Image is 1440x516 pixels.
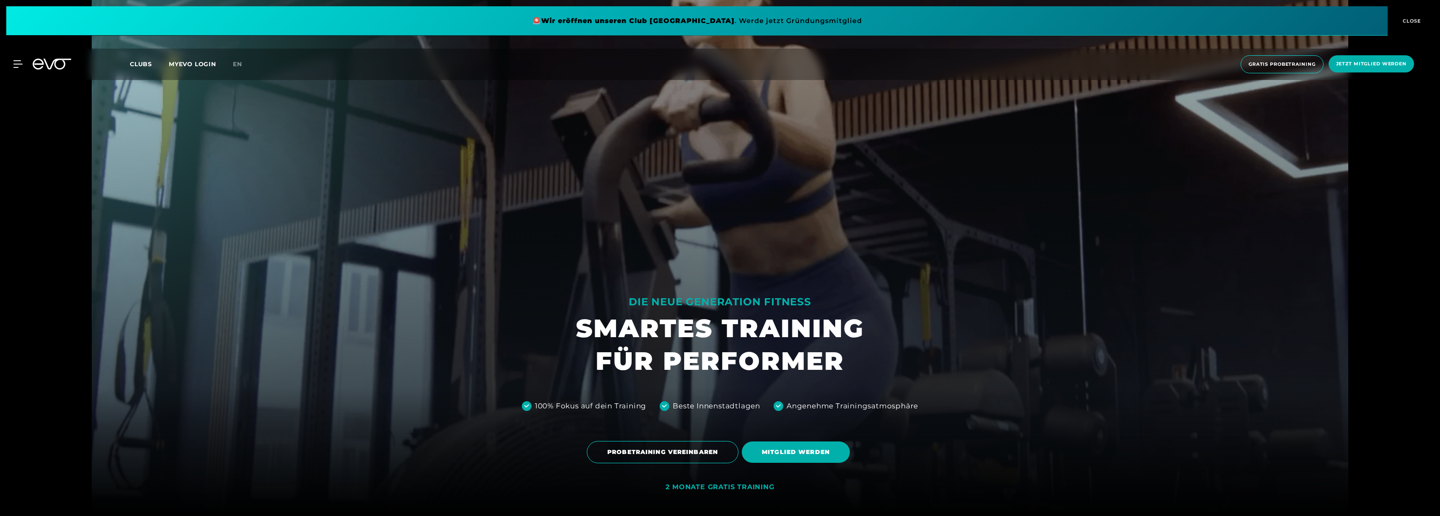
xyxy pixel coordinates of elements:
[742,435,853,469] a: MITGLIED WERDEN
[1401,17,1421,25] span: CLOSE
[130,60,152,68] span: Clubs
[1326,55,1417,73] a: Jetzt Mitglied werden
[233,59,252,69] a: en
[787,401,918,412] div: Angenehme Trainingsatmosphäre
[666,483,774,492] div: 2 MONATE GRATIS TRAINING
[1388,6,1434,36] button: CLOSE
[587,435,742,470] a: PROBETRAINING VEREINBAREN
[762,448,830,457] span: MITGLIED WERDEN
[576,295,864,309] div: DIE NEUE GENERATION FITNESS
[1238,55,1326,73] a: Gratis Probetraining
[576,312,864,377] h1: SMARTES TRAINING FÜR PERFORMER
[1249,61,1316,68] span: Gratis Probetraining
[535,401,646,412] div: 100% Fokus auf dein Training
[607,448,718,457] span: PROBETRAINING VEREINBAREN
[673,401,760,412] div: Beste Innenstadtlagen
[233,60,242,68] span: en
[1336,60,1406,67] span: Jetzt Mitglied werden
[130,60,169,68] a: Clubs
[169,60,216,68] a: MYEVO LOGIN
